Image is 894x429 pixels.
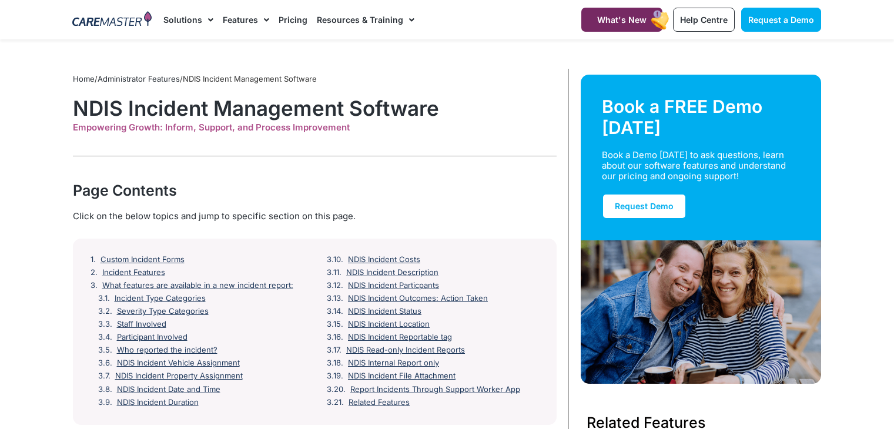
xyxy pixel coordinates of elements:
img: Support Worker and NDIS Participant out for a coffee. [581,240,822,384]
a: NDIS Incident Location [348,320,430,329]
div: Book a FREE Demo [DATE] [602,96,801,138]
a: Custom Incident Forms [101,255,185,264]
a: NDIS Incident Duration [117,398,199,407]
a: Who reported the incident? [117,346,217,355]
a: NDIS Incident File Attachment [348,371,456,381]
a: What features are available in a new incident report: [102,281,293,290]
a: Request a Demo [741,8,821,32]
span: Request a Demo [748,15,814,25]
a: Participant Involved [117,333,187,342]
a: NDIS Incident Description [346,268,438,277]
a: Staff Involved [117,320,166,329]
a: NDIS Read-only Incident Reports [346,346,465,355]
h1: NDIS Incident Management Software [73,96,557,120]
span: Request Demo [615,201,674,211]
a: NDIS Incident Vehicle Assignment [117,358,240,368]
span: NDIS Incident Management Software [183,74,317,83]
a: Incident Type Categories [115,294,206,303]
a: NDIS Incident Reportable tag [348,333,452,342]
a: NDIS Incident Outcomes: Action Taken [348,294,488,303]
a: NDIS Incident Date and Time [117,385,220,394]
div: Empowering Growth: Inform, Support, and Process Improvement [73,122,557,133]
a: Request Demo [602,193,687,219]
img: CareMaster Logo [72,11,152,29]
div: Book a Demo [DATE] to ask questions, learn about our software features and understand our pricing... [602,150,786,182]
a: Help Centre [673,8,735,32]
a: Related Features [349,398,410,407]
a: Severity Type Categories [117,307,209,316]
a: What's New [581,8,662,32]
a: Administrator Features [98,74,180,83]
a: NDIS Incident Status [348,307,421,316]
a: NDIS Internal Report only [348,358,439,368]
span: Help Centre [680,15,728,25]
a: Incident Features [102,268,165,277]
span: What's New [597,15,647,25]
div: Click on the below topics and jump to specific section on this page. [73,210,557,223]
a: NDIS Incident Costs [348,255,420,264]
a: Home [73,74,95,83]
a: NDIS Incident Particpants [348,281,439,290]
a: NDIS Incident Property Assignment [115,371,243,381]
div: Page Contents [73,180,557,201]
a: Report Incidents Through Support Worker App [350,385,520,394]
span: / / [73,74,317,83]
